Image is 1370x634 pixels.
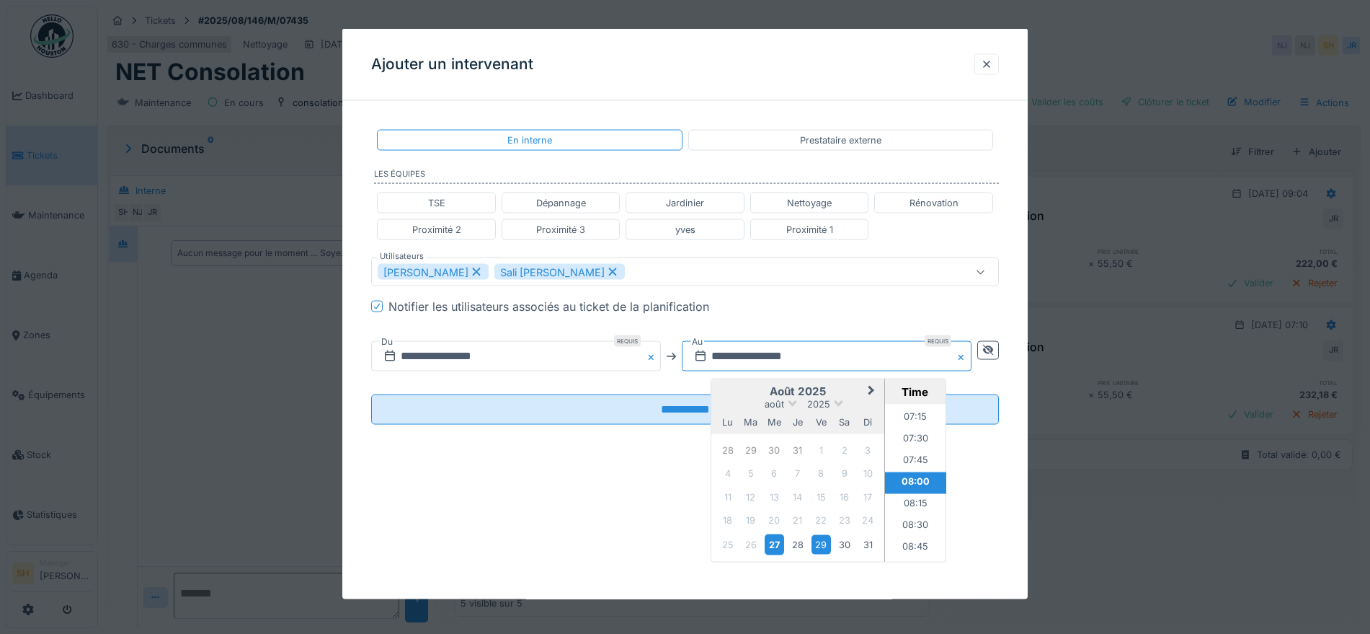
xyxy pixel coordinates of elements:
[675,223,695,237] div: yves
[741,534,760,554] div: Not available mardi 26 août 2025
[885,537,946,559] li: 08:45
[858,413,878,432] div: dimanche
[956,341,971,371] button: Close
[858,441,878,460] div: Not available dimanche 3 août 2025
[741,464,760,483] div: Not available mardi 5 août 2025
[765,511,784,530] div: Not available mercredi 20 août 2025
[741,441,760,460] div: Not available mardi 29 juillet 2025
[885,559,946,581] li: 09:00
[718,534,737,554] div: Not available lundi 25 août 2025
[765,464,784,483] div: Not available mercredi 6 août 2025
[765,534,784,555] div: Choose mercredi 27 août 2025
[718,413,737,432] div: lundi
[765,441,784,460] div: Not available mercredi 30 juillet 2025
[788,534,807,554] div: Choose jeudi 28 août 2025
[412,223,461,237] div: Proximité 2
[885,516,946,537] li: 08:30
[494,264,625,280] div: Sali [PERSON_NAME]
[765,413,784,432] div: mercredi
[788,488,807,507] div: Not available jeudi 14 août 2025
[811,464,831,483] div: Not available vendredi 8 août 2025
[718,441,737,460] div: Not available lundi 28 juillet 2025
[835,511,854,530] div: Not available samedi 23 août 2025
[885,472,946,494] li: 08:00
[507,133,552,147] div: En interne
[428,196,445,210] div: TSE
[889,385,942,399] div: Time
[718,464,737,483] div: Not available lundi 4 août 2025
[858,534,878,554] div: Choose dimanche 31 août 2025
[786,223,833,237] div: Proximité 1
[858,488,878,507] div: Not available dimanche 17 août 2025
[858,464,878,483] div: Not available dimanche 10 août 2025
[716,439,879,557] div: Month août, 2025
[885,429,946,451] li: 07:30
[811,511,831,530] div: Not available vendredi 22 août 2025
[835,464,854,483] div: Not available samedi 9 août 2025
[861,381,884,404] button: Next Month
[811,488,831,507] div: Not available vendredi 15 août 2025
[925,335,951,347] div: Requis
[909,196,958,210] div: Rénovation
[835,534,854,554] div: Choose samedi 30 août 2025
[800,133,881,147] div: Prestataire externe
[378,264,489,280] div: [PERSON_NAME]
[718,488,737,507] div: Not available lundi 11 août 2025
[374,168,999,184] label: Les équipes
[858,511,878,530] div: Not available dimanche 24 août 2025
[718,511,737,530] div: Not available lundi 18 août 2025
[765,399,784,410] span: août
[835,488,854,507] div: Not available samedi 16 août 2025
[811,413,831,432] div: vendredi
[788,511,807,530] div: Not available jeudi 21 août 2025
[380,334,394,350] label: Du
[807,399,830,410] span: 2025
[787,196,832,210] div: Nettoyage
[388,298,709,315] div: Notifier les utilisateurs associés au ticket de la planification
[885,494,946,516] li: 08:15
[811,534,831,554] div: Choose vendredi 29 août 2025
[765,488,784,507] div: Not available mercredi 13 août 2025
[666,196,704,210] div: Jardinier
[885,451,946,472] li: 07:45
[741,413,760,432] div: mardi
[885,405,946,562] ul: Time
[536,223,585,237] div: Proximité 3
[371,56,533,74] h3: Ajouter un intervenant
[788,464,807,483] div: Not available jeudi 7 août 2025
[835,413,854,432] div: samedi
[645,341,661,371] button: Close
[741,511,760,530] div: Not available mardi 19 août 2025
[711,385,884,398] h2: août 2025
[885,408,946,429] li: 07:15
[835,441,854,460] div: Not available samedi 2 août 2025
[536,196,586,210] div: Dépannage
[690,334,704,350] label: Au
[741,488,760,507] div: Not available mardi 12 août 2025
[377,250,427,263] label: Utilisateurs
[811,441,831,460] div: Not available vendredi 1 août 2025
[788,413,807,432] div: jeudi
[614,335,641,347] div: Requis
[788,441,807,460] div: Not available jeudi 31 juillet 2025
